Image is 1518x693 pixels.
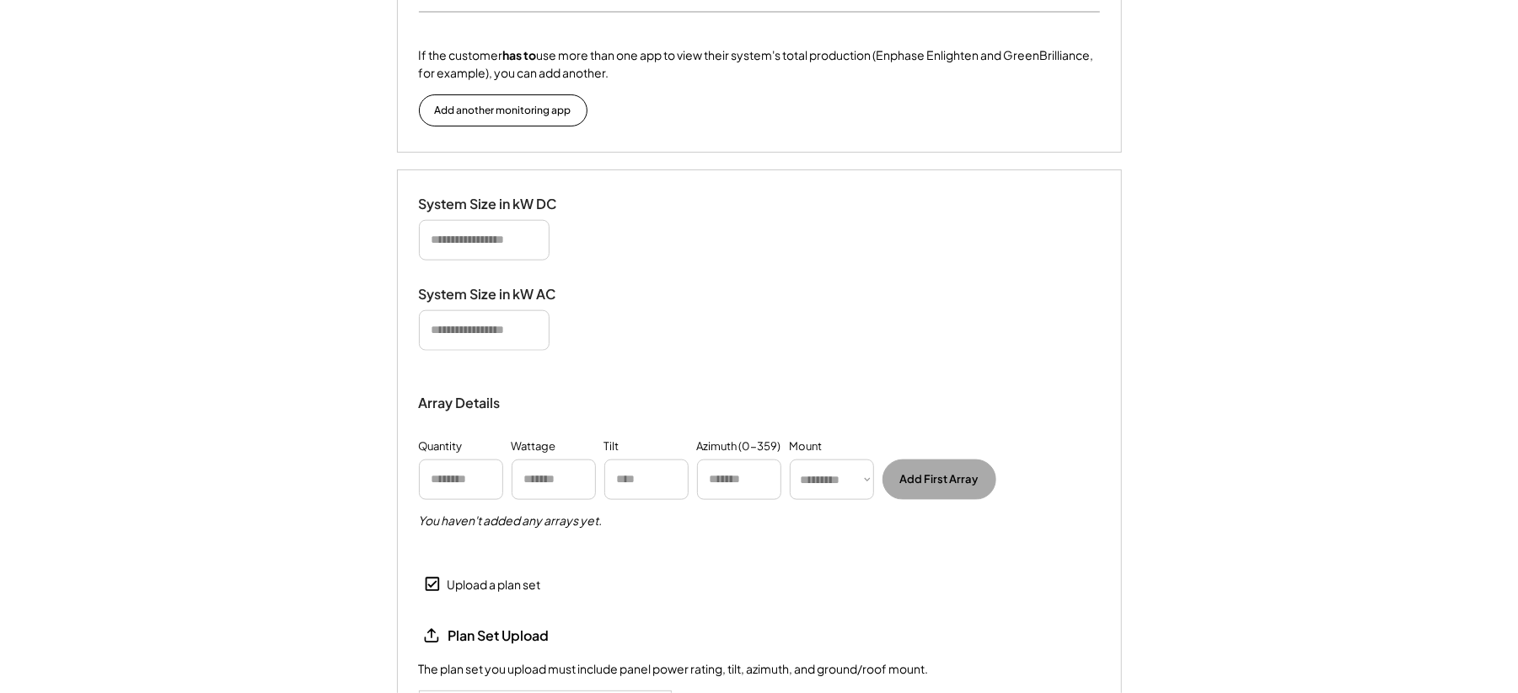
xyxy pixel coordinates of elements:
[46,98,59,111] img: tab_domain_overview_orange.svg
[790,438,823,455] div: Mount
[512,438,556,455] div: Wattage
[44,44,185,57] div: Domain: [DOMAIN_NAME]
[604,438,620,455] div: Tilt
[419,286,587,304] div: System Size in kW AC
[186,99,284,110] div: Keywords by Traffic
[27,44,40,57] img: website_grey.svg
[419,46,1100,82] div: If the customer use more than one app to view their system's total production (Enphase Enlighten ...
[448,577,541,594] div: Upload a plan set
[64,99,151,110] div: Domain Overview
[419,438,463,455] div: Quantity
[697,438,781,455] div: Azimuth (0-359)
[27,27,40,40] img: logo_orange.svg
[448,627,617,645] div: Plan Set Upload
[882,459,996,500] button: Add First Array
[503,47,537,62] strong: has to
[168,98,181,111] img: tab_keywords_by_traffic_grey.svg
[419,661,929,678] div: The plan set you upload must include panel power rating, tilt, azimuth, and ground/roof mount.
[419,393,503,413] div: Array Details
[419,196,587,213] div: System Size in kW DC
[419,513,603,529] h5: You haven't added any arrays yet.
[47,27,83,40] div: v 4.0.25
[419,94,587,126] button: Add another monitoring app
